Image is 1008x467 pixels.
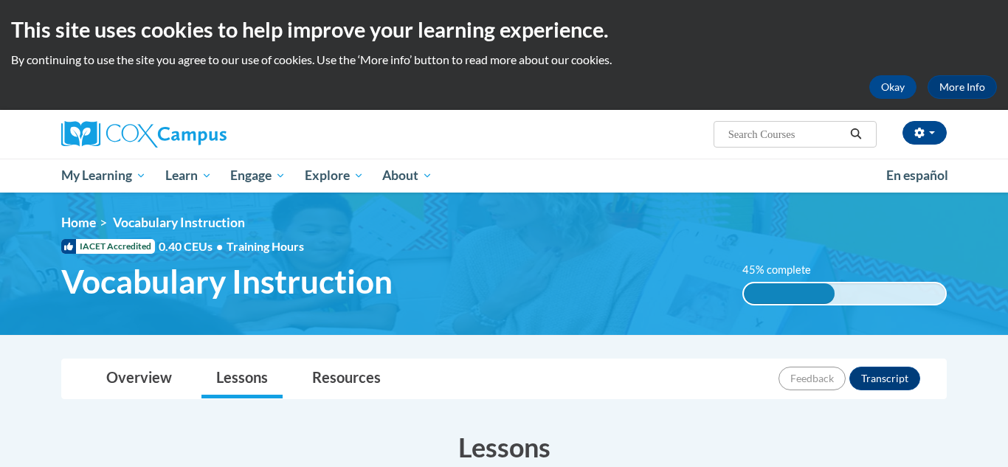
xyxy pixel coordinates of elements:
[230,167,286,184] span: Engage
[727,125,845,143] input: Search Courses
[742,262,827,278] label: 45% complete
[869,75,916,99] button: Okay
[61,239,155,254] span: IACET Accredited
[159,238,227,255] span: 0.40 CEUs
[39,159,969,193] div: Main menu
[113,215,245,230] span: Vocabulary Instruction
[744,283,835,304] div: 45% complete
[61,121,227,148] img: Cox Campus
[227,239,304,253] span: Training Hours
[382,167,432,184] span: About
[877,160,958,191] a: En español
[165,167,212,184] span: Learn
[92,359,187,398] a: Overview
[221,159,295,193] a: Engage
[11,15,997,44] h2: This site uses cookies to help improve your learning experience.
[297,359,396,398] a: Resources
[156,159,221,193] a: Learn
[61,121,342,148] a: Cox Campus
[373,159,443,193] a: About
[201,359,283,398] a: Lessons
[216,239,223,253] span: •
[52,159,156,193] a: My Learning
[295,159,373,193] a: Explore
[61,429,947,466] h3: Lessons
[779,367,846,390] button: Feedback
[845,125,867,143] button: Search
[902,121,947,145] button: Account Settings
[305,167,364,184] span: Explore
[849,367,920,390] button: Transcript
[928,75,997,99] a: More Info
[61,215,96,230] a: Home
[11,52,997,68] p: By continuing to use the site you agree to our use of cookies. Use the ‘More info’ button to read...
[61,262,393,301] span: Vocabulary Instruction
[61,167,146,184] span: My Learning
[886,167,948,183] span: En español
